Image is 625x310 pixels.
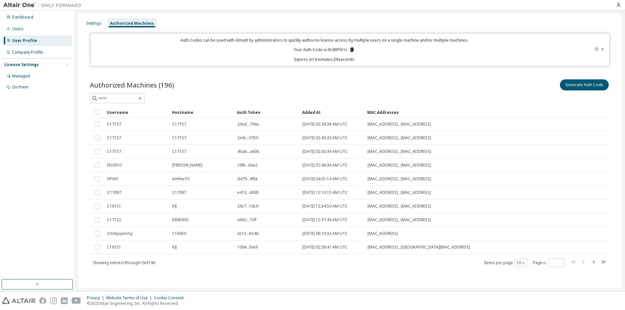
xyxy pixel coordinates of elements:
p: © 2025 Altair Engineering, Inc. All Rights Reserved. [87,301,187,306]
span: C17097 [107,190,121,195]
span: C17157 [107,135,121,141]
span: C16151 [107,245,121,250]
span: 2e9c...0750 [237,135,258,141]
span: [DATE] 02:39:38 AM UTC [302,122,348,127]
div: Managed [12,74,30,79]
div: Cookie Consent [154,295,187,301]
div: User Profile [12,38,37,43]
span: [MAC_ADDRESS] [368,231,398,236]
span: Authorized Machines (196) [90,80,174,89]
span: [MAC_ADDRESS] , [MAC_ADDRESS] [368,122,431,127]
img: facebook.svg [39,297,46,304]
span: Page n. [533,259,564,267]
span: e413...d695 [237,190,259,195]
div: Company Profile [12,50,43,55]
span: KIJ [172,245,177,250]
span: [DATE] 07:48:36 AM UTC [302,163,348,168]
span: C17157 [172,149,186,154]
span: [DATE] 02:43:39 AM UTC [302,149,348,154]
span: [DATE] 02:40:20 AM UTC [302,135,348,141]
span: [MAC_ADDRESS] , [GEOGRAPHIC_DATA][MAC_ADDRESS] [368,245,470,250]
div: License Settings [4,62,39,67]
button: Generate Auth Code [560,79,609,90]
div: MAC Addresses [367,107,538,117]
span: KIMKIHO [172,217,189,222]
span: HP001 [107,176,119,182]
span: [MAC_ADDRESS] , [MAC_ADDRESS] [368,190,431,195]
div: On Prem [12,85,28,90]
img: linkedin.svg [61,297,68,304]
p: Auth Codes can be used with Almutil by administrators to quickly authorize license access by mult... [94,37,555,43]
span: Showing entries 1 through 10 of 196 [93,260,155,265]
span: C17157 [172,135,186,141]
span: C17097 [172,190,186,195]
span: [PERSON_NAME] [172,163,202,168]
span: 1094...fae9 [237,245,257,250]
p: Your Auth Code is: 6U8EP61U [294,47,355,53]
span: 29c7...1dc9 [237,204,258,209]
span: [DATE] 04:01:14 AM UTC [302,176,348,182]
span: [MAC_ADDRESS] , [MAC_ADDRESS] [368,204,431,209]
span: [DATE] 02:38:41 AM UTC [302,245,348,250]
button: 10 [517,260,525,265]
p: Expires in 14 minutes, 59 seconds [94,57,555,62]
span: Kimhw-PC [172,176,190,182]
img: instagram.svg [50,297,57,304]
div: Added At [302,107,362,117]
span: [DATE] 12:13:15 AM UTC [302,190,348,195]
span: c9f8...d4a2 [237,163,257,168]
span: KIJ [172,204,177,209]
div: Dashboard [12,15,34,20]
img: altair_logo.svg [2,297,35,304]
span: C16151 [107,204,121,209]
span: [MAC_ADDRESS] , [MAC_ADDRESS] [368,163,431,168]
div: Auth Token [237,107,297,117]
span: [DATE] 12:37:49 AM UTC [302,217,348,222]
span: 20ed...794a [237,122,259,127]
div: Hostname [172,107,232,117]
div: Settings [86,21,102,26]
span: 3c13...b54b [237,231,259,236]
img: Altair One [3,2,85,8]
span: C17157 [107,149,121,154]
span: [MAC_ADDRESS] , [MAC_ADDRESS] [368,149,431,154]
div: Authorized Machines [110,21,154,26]
span: [DATE] 12:34:50 AM UTC [302,204,348,209]
span: [DATE] 06:10:32 AM UTC [302,231,348,236]
div: Website Terms of Use [106,295,154,301]
div: Privacy [87,295,106,301]
span: C17157 [107,122,121,127]
img: youtube.svg [72,297,81,304]
span: Items per page [484,259,527,267]
span: NS0010 [107,163,121,168]
span: 4bab...a63b [237,149,259,154]
div: Users [12,26,23,32]
span: a9d2...7cff [237,217,257,222]
span: d479...4f8e [237,176,258,182]
span: [MAC_ADDRESS] , [MAC_ADDRESS] [368,135,431,141]
span: C17122 [107,217,121,222]
span: Chokyuyeong [107,231,132,236]
span: [MAC_ADDRESS] , [MAC_ADDRESS] [368,217,431,222]
span: C16050 [172,231,186,236]
span: C17157 [172,122,186,127]
span: [MAC_ADDRESS] , [MAC_ADDRESS] [368,176,431,182]
div: Username [107,107,167,117]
